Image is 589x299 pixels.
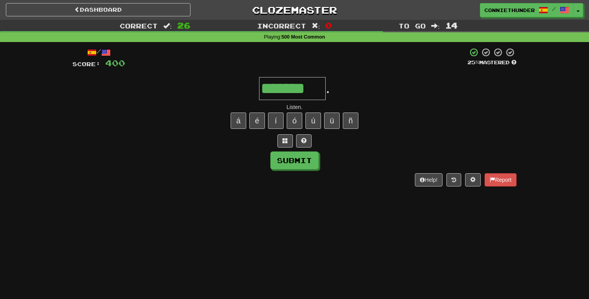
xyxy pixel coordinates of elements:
button: ü [324,113,340,129]
span: 25 % [467,59,479,65]
span: 14 [445,21,458,30]
button: Single letter hint - you only get 1 per sentence and score half the points! alt+h [296,134,312,148]
button: ó [287,113,302,129]
span: 0 [325,21,332,30]
strong: 500 Most Common [281,34,325,40]
button: á [231,113,246,129]
span: . [326,78,330,97]
button: í [268,113,284,129]
span: ConnieThunder [484,7,535,14]
span: Incorrect [257,22,306,30]
button: Help! [415,173,443,186]
span: / [552,6,556,12]
span: Correct [120,22,158,30]
div: / [72,47,125,57]
a: ConnieThunder / [480,3,573,17]
span: : [312,23,320,29]
button: é [249,113,265,129]
div: Listen. [72,103,517,111]
button: Report [485,173,517,186]
span: : [163,23,172,29]
span: Score: [72,61,101,67]
span: To go [399,22,426,30]
span: 26 [177,21,190,30]
span: : [431,23,440,29]
button: Submit [270,151,319,169]
button: Round history (alt+y) [446,173,461,186]
button: Switch sentence to multiple choice alt+p [277,134,293,148]
button: ñ [343,113,358,129]
a: Clozemaster [202,3,387,17]
button: ú [305,113,321,129]
div: Mastered [467,59,517,66]
a: Dashboard [6,3,190,16]
span: 400 [105,58,125,68]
